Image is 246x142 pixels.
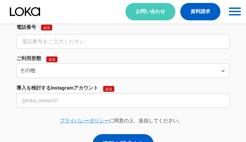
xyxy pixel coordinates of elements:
[60,118,109,124] a: プライバシーポリシー
[49,57,55,61] p: 必須
[227,4,243,19] button: menu
[16,34,230,49] input: 電話番号をご入力ください
[180,3,220,20] a: 資料請求
[16,24,36,31] p: 電話番号
[16,55,41,62] p: ご利用形態
[16,85,98,91] p: 導入を検討するInstagramアカウント
[43,26,50,30] p: 必須
[16,93,230,108] input: @loka_research
[105,87,112,91] p: 必須
[13,117,230,124] p: に同意の上、送信してください。
[125,3,175,20] a: お問い合わせ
